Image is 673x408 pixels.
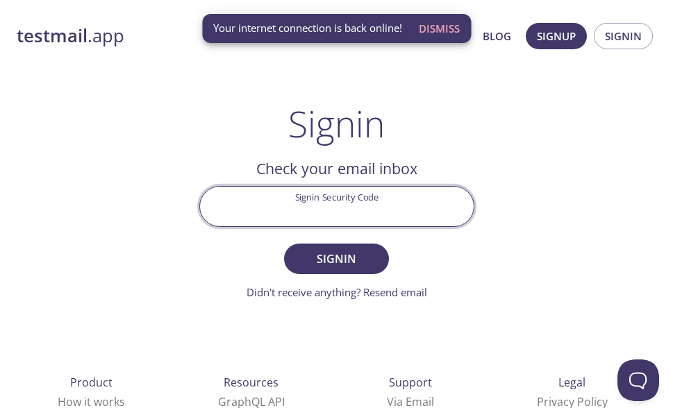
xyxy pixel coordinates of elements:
[594,23,653,49] button: Signin
[483,27,511,45] a: Blog
[537,27,576,45] span: Signup
[199,157,474,180] h2: Check your email inbox
[17,24,88,48] strong: testmail
[284,244,388,274] button: Signin
[17,24,305,48] a: testmail.app
[413,15,465,42] button: Dismiss
[389,375,432,390] span: Support
[247,285,427,299] a: Didn't receive anything? Resend email
[617,359,659,401] iframe: Help Scout Beacon - Open
[224,375,279,390] span: Resources
[526,23,587,49] button: Signup
[419,19,460,37] span: Dismiss
[288,103,385,144] h1: Signin
[213,21,402,35] span: Your internet connection is back online!
[605,27,642,45] span: Signin
[558,375,585,390] span: Legal
[70,375,113,390] span: Product
[299,249,373,269] span: Signin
